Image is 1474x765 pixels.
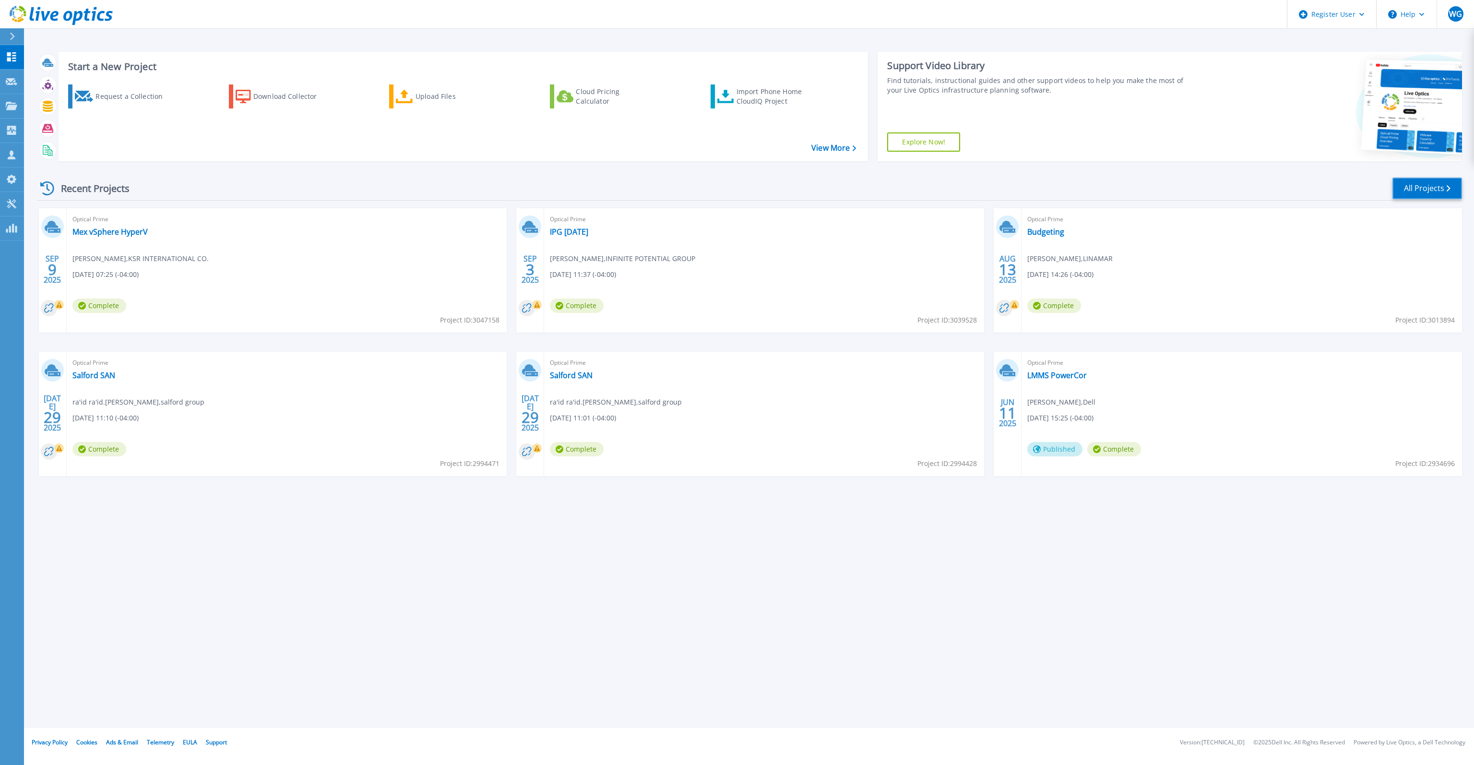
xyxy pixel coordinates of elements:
[1395,458,1455,469] span: Project ID: 2934696
[917,315,977,325] span: Project ID: 3039528
[887,60,1191,72] div: Support Video Library
[72,371,115,380] a: Salford SAN
[440,315,499,325] span: Project ID: 3047158
[95,87,172,106] div: Request a Collection
[68,84,175,108] a: Request a Collection
[1027,227,1064,237] a: Budgeting
[106,738,138,746] a: Ads & Email
[999,252,1017,287] div: AUG 2025
[550,269,616,280] span: [DATE] 11:37 (-04:00)
[1027,253,1113,264] span: [PERSON_NAME] , LINAMAR
[72,253,209,264] span: [PERSON_NAME] , KSR INTERNATIONAL CO.
[389,84,496,108] a: Upload Files
[72,299,126,313] span: Complete
[550,397,682,407] span: ra'id ra'id.[PERSON_NAME] , salford group
[43,252,61,287] div: SEP 2025
[1392,178,1462,199] a: All Projects
[521,395,539,430] div: [DATE] 2025
[550,371,593,380] a: Salford SAN
[440,458,499,469] span: Project ID: 2994471
[72,358,501,368] span: Optical Prime
[416,87,492,106] div: Upload Files
[206,738,227,746] a: Support
[72,413,139,423] span: [DATE] 11:10 (-04:00)
[550,227,588,237] a: IPG [DATE]
[229,84,336,108] a: Download Collector
[72,269,139,280] span: [DATE] 07:25 (-04:00)
[550,299,604,313] span: Complete
[183,738,197,746] a: EULA
[550,413,616,423] span: [DATE] 11:01 (-04:00)
[999,395,1017,430] div: JUN 2025
[48,265,57,274] span: 9
[811,143,856,153] a: View More
[32,738,68,746] a: Privacy Policy
[999,265,1016,274] span: 13
[147,738,174,746] a: Telemetry
[72,214,501,225] span: Optical Prime
[1087,442,1141,456] span: Complete
[1180,740,1245,746] li: Version: [TECHNICAL_ID]
[1027,371,1087,380] a: LMMS PowerCor
[1027,214,1456,225] span: Optical Prime
[526,265,535,274] span: 3
[72,397,204,407] span: ra'id ra'id.[PERSON_NAME] , salford group
[72,227,148,237] a: Mex vSphere HyperV
[1027,299,1081,313] span: Complete
[999,409,1016,417] span: 11
[550,442,604,456] span: Complete
[1027,269,1094,280] span: [DATE] 14:26 (-04:00)
[521,252,539,287] div: SEP 2025
[44,413,61,421] span: 29
[737,87,811,106] div: Import Phone Home CloudIQ Project
[68,61,856,72] h3: Start a New Project
[550,253,695,264] span: [PERSON_NAME] , INFINITE POTENTIAL GROUP
[917,458,977,469] span: Project ID: 2994428
[550,84,657,108] a: Cloud Pricing Calculator
[522,413,539,421] span: 29
[1354,740,1465,746] li: Powered by Live Optics, a Dell Technology
[1253,740,1345,746] li: © 2025 Dell Inc. All Rights Reserved
[1027,358,1456,368] span: Optical Prime
[1449,10,1462,18] span: WG
[253,87,330,106] div: Download Collector
[1027,397,1095,407] span: [PERSON_NAME] , Dell
[550,214,978,225] span: Optical Prime
[72,442,126,456] span: Complete
[76,738,97,746] a: Cookies
[1027,413,1094,423] span: [DATE] 15:25 (-04:00)
[887,76,1191,95] div: Find tutorials, instructional guides and other support videos to help you make the most of your L...
[37,177,143,200] div: Recent Projects
[1395,315,1455,325] span: Project ID: 3013894
[550,358,978,368] span: Optical Prime
[887,132,960,152] a: Explore Now!
[576,87,653,106] div: Cloud Pricing Calculator
[43,395,61,430] div: [DATE] 2025
[1027,442,1082,456] span: Published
